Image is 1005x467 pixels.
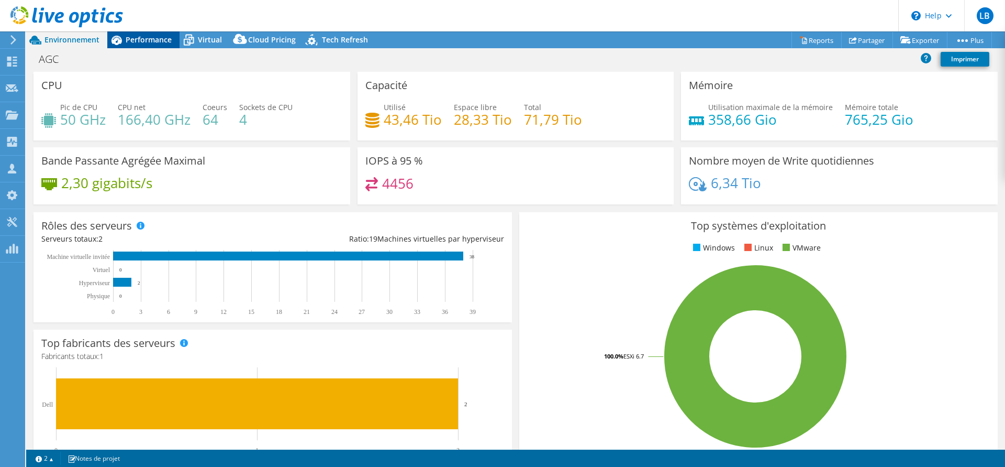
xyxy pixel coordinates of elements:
text: 30 [386,308,393,316]
a: Partager [841,32,893,48]
h3: CPU [41,80,62,91]
text: 27 [359,308,365,316]
span: Environnement [44,35,99,45]
span: Mémoire totale [845,102,898,112]
text: Physique [87,292,110,300]
span: Virtual [198,35,222,45]
h4: Fabricants totaux: [41,351,504,362]
h3: Mémoire [689,80,733,91]
text: 12 [220,308,227,316]
span: Pic de CPU [60,102,97,112]
h4: 64 [203,114,227,125]
text: 33 [414,308,420,316]
a: Exporter [892,32,947,48]
h1: AGC [34,53,75,65]
div: Ratio: Machines virtuelles par hyperviseur [273,233,504,245]
h4: 4 [239,114,293,125]
text: 36 [442,308,448,316]
span: Cloud Pricing [248,35,296,45]
h4: 166,40 GHz [118,114,191,125]
h4: 28,33 Tio [454,114,512,125]
span: 2 [98,234,103,244]
h3: Bande Passante Agrégée Maximal [41,155,205,167]
li: Linux [742,242,773,254]
a: Imprimer [941,52,989,67]
a: Reports [791,32,842,48]
svg: \n [911,11,921,20]
span: Coeurs [203,102,227,112]
span: 19 [369,234,377,244]
text: 3 [139,308,142,316]
tspan: ESXi 6.7 [623,352,644,360]
a: Notes de projet [60,452,127,465]
h4: 71,79 Tio [524,114,582,125]
text: 15 [248,308,254,316]
span: Performance [126,35,172,45]
h4: 765,25 Gio [845,114,913,125]
text: 24 [331,308,338,316]
h4: 358,66 Gio [708,114,833,125]
text: 0 [111,308,115,316]
span: 1 [99,351,104,361]
tspan: Machine virtuelle invitée [47,253,110,260]
li: Windows [690,242,735,254]
text: 0 [119,294,122,299]
text: 2 [464,401,467,407]
text: Dell [42,401,53,408]
text: 6 [167,308,170,316]
text: Hyperviseur [79,279,110,287]
h3: Nombre moyen de Write quotidiennes [689,155,874,167]
span: Tech Refresh [322,35,368,45]
h4: 2,30 gigabits/s [61,177,152,189]
h3: Rôles des serveurs [41,220,132,232]
li: VMware [780,242,821,254]
span: CPU net [118,102,146,112]
text: 18 [276,308,282,316]
div: Serveurs totaux: [41,233,273,245]
a: 2 [28,452,61,465]
span: Utilisation maximale de la mémoire [708,102,833,112]
text: 9 [194,308,197,316]
span: Sockets de CPU [239,102,293,112]
h4: 50 GHz [60,114,106,125]
text: 2 [456,447,460,454]
span: LB [977,7,993,24]
text: 2 [138,280,140,286]
a: Plus [947,32,992,48]
tspan: 100.0% [604,352,623,360]
h4: 4456 [382,178,414,189]
text: 0 [54,447,58,454]
h4: 6,34 Tio [711,177,761,189]
h3: Top fabricants des serveurs [41,338,175,349]
span: Utilisé [384,102,406,112]
text: 1 [255,447,259,454]
text: 38 [470,254,475,259]
h4: 43,46 Tio [384,114,442,125]
text: Virtuel [93,266,110,274]
span: Total [524,102,541,112]
text: 0 [119,267,122,273]
h3: Top systèmes d'exploitation [527,220,990,232]
span: Espace libre [454,102,497,112]
text: 39 [470,308,476,316]
h3: Capacité [365,80,407,91]
h3: IOPS à 95 % [365,155,423,167]
text: 21 [304,308,310,316]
